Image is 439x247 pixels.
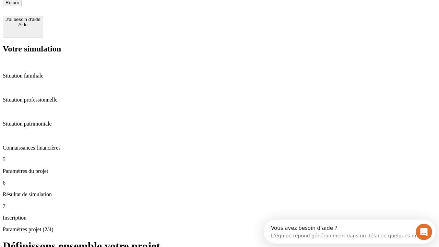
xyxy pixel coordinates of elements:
p: 6 [3,180,436,186]
div: L’équipe répond généralement dans un délai de quelques minutes. [7,11,169,19]
div: Aide [5,22,40,27]
p: Situation familiale [3,73,436,79]
p: Paramètres du projet [3,168,436,174]
h2: Votre simulation [3,44,436,54]
p: Connaissances financières [3,145,436,151]
p: Situation patrimoniale [3,121,436,127]
div: Ouvrir le Messenger Intercom [3,3,189,22]
p: Situation professionnelle [3,97,436,103]
iframe: Intercom live chat [416,224,432,240]
iframe: Intercom live chat discovery launcher [264,220,436,244]
p: Paramètres projet (2/4) [3,226,436,233]
div: Vous avez besoin d’aide ? [7,6,169,11]
button: J’ai besoin d'aideAide [3,16,43,37]
div: J’ai besoin d'aide [5,17,40,22]
p: 5 [3,156,436,163]
p: Inscription [3,215,436,221]
p: 7 [3,203,436,209]
p: Résultat de simulation [3,191,436,198]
